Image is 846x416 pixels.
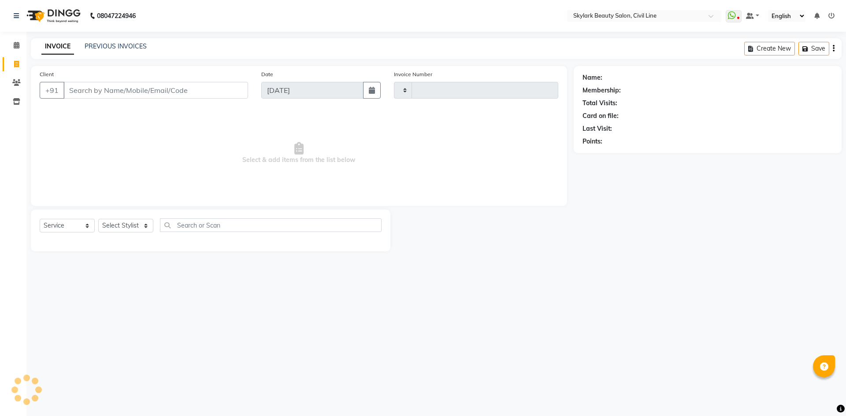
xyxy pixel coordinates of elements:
div: Name: [583,73,602,82]
iframe: chat widget [809,381,837,407]
span: Select & add items from the list below [40,109,558,197]
div: Total Visits: [583,99,617,108]
button: +91 [40,82,64,99]
label: Client [40,70,54,78]
a: PREVIOUS INVOICES [85,42,147,50]
b: 08047224946 [97,4,136,28]
div: Points: [583,137,602,146]
label: Date [261,70,273,78]
input: Search by Name/Mobile/Email/Code [63,82,248,99]
div: Membership: [583,86,621,95]
input: Search or Scan [160,218,382,232]
div: Card on file: [583,111,619,121]
button: Create New [744,42,795,55]
a: INVOICE [41,39,74,55]
div: Last Visit: [583,124,612,133]
img: logo [22,4,83,28]
button: Save [798,42,829,55]
label: Invoice Number [394,70,432,78]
